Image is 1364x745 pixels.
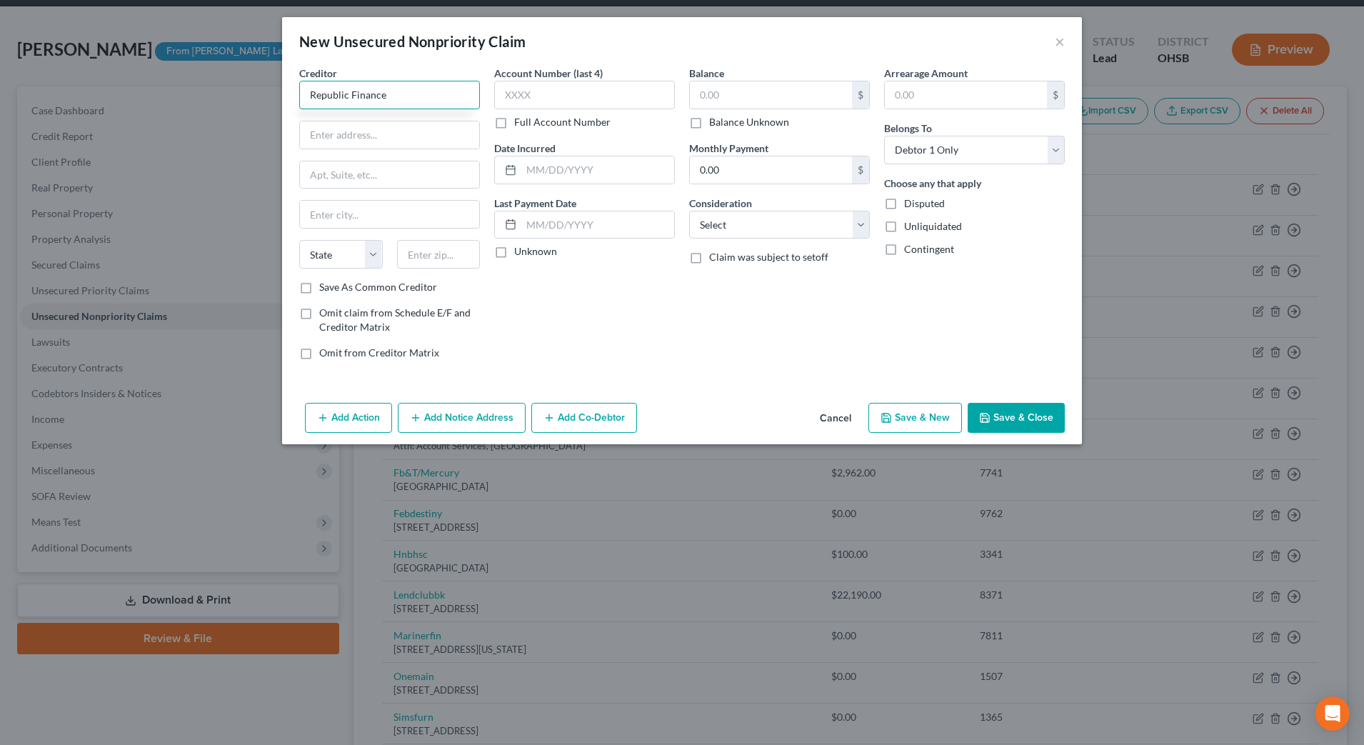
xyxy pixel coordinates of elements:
input: Search creditor by name... [299,81,480,109]
label: Monthly Payment [689,141,768,156]
input: Enter zip... [397,240,481,269]
span: Claim was subject to setoff [709,251,828,263]
span: Creditor [299,67,337,79]
label: Full Account Number [514,115,611,129]
span: Belongs To [884,122,932,134]
button: Save & New [868,403,962,433]
span: Disputed [904,197,945,209]
input: 0.00 [690,156,852,184]
input: XXXX [494,81,675,109]
label: Account Number (last 4) [494,66,603,81]
input: 0.00 [885,81,1047,109]
input: Enter address... [300,121,479,149]
input: Apt, Suite, etc... [300,161,479,189]
label: Date Incurred [494,141,556,156]
label: Last Payment Date [494,196,576,211]
div: Open Intercom Messenger [1315,696,1350,731]
button: × [1055,33,1065,50]
div: $ [852,81,869,109]
input: MM/DD/YYYY [521,156,674,184]
label: Choose any that apply [884,176,981,191]
span: Omit from Creditor Matrix [319,346,439,359]
label: Unknown [514,244,557,259]
div: New Unsecured Nonpriority Claim [299,31,526,51]
button: Cancel [808,404,863,433]
span: Unliquidated [904,220,962,232]
label: Balance [689,66,724,81]
label: Consideration [689,196,752,211]
input: Enter city... [300,201,479,228]
button: Add Co-Debtor [531,403,637,433]
button: Add Notice Address [398,403,526,433]
span: Contingent [904,243,954,255]
div: $ [1047,81,1064,109]
input: 0.00 [690,81,852,109]
span: Omit claim from Schedule E/F and Creditor Matrix [319,306,471,333]
label: Save As Common Creditor [319,280,437,294]
div: $ [852,156,869,184]
button: Add Action [305,403,392,433]
label: Arrearage Amount [884,66,968,81]
input: MM/DD/YYYY [521,211,674,239]
label: Balance Unknown [709,115,789,129]
button: Save & Close [968,403,1065,433]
